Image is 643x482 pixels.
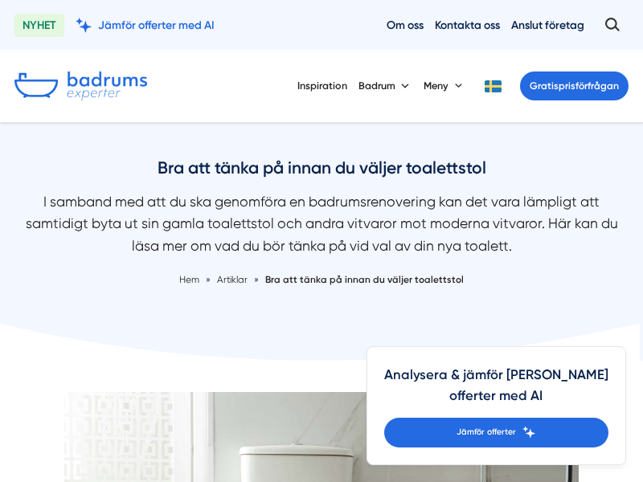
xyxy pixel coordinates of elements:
span: Gratis [530,80,559,92]
span: NYHET [14,14,64,37]
a: Artiklar [217,274,250,285]
span: Jämför offerter med AI [98,18,215,33]
a: Anslut företag [511,18,584,33]
h4: Analysera & jämför [PERSON_NAME] offerter med AI [384,364,608,418]
span: » [254,272,259,288]
a: Jämför offerter [384,418,608,447]
a: Kontakta oss [435,18,500,33]
p: I samband med att du ska genomföra en badrumsrenovering kan det vara lämpligt att samtidigt byta ... [14,191,629,265]
a: Bra att tänka på innan du väljer toalettstol [265,274,464,285]
span: » [206,272,211,288]
span: Artiklar [217,274,248,285]
h1: Bra att tänka på innan du väljer toalettstol [14,157,629,191]
a: Om oss [387,18,424,33]
a: Gratisprisförfrågan [520,71,629,100]
img: Badrumsexperter.se logotyp [14,71,147,100]
a: Jämför offerter med AI [76,18,215,33]
a: Hem [179,274,199,285]
a: Inspiration [297,67,347,104]
button: Meny [424,67,465,104]
span: Jämför offerter [457,426,516,439]
nav: Breadcrumb [14,272,629,288]
button: Badrum [358,67,412,104]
